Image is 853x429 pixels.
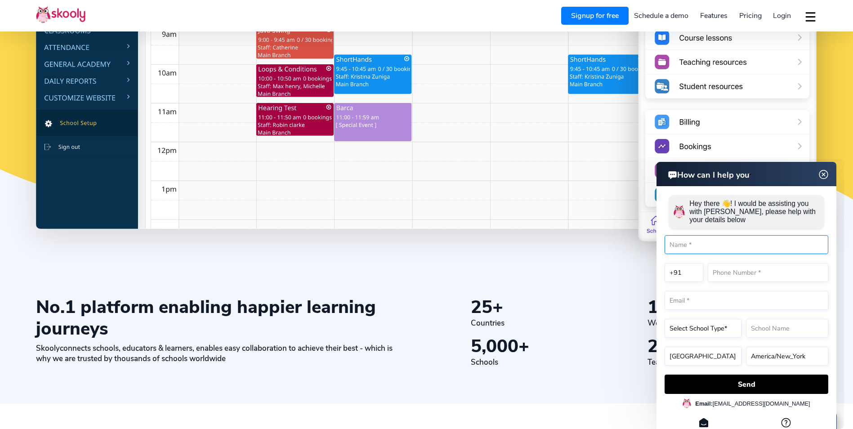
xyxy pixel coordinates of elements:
[471,295,492,319] span: 25
[471,357,640,367] div: Schools
[629,9,695,23] a: Schedule a demo
[36,343,406,364] div: connects schools, educators & learners, enables easy collaboration to achieve their best - which ...
[471,318,640,328] div: Countries
[804,6,817,27] button: dropdown menu
[694,9,733,23] a: Features
[36,343,60,353] span: Skooly
[36,296,406,340] div: No.1 platform enabling happier learning journeys
[739,11,762,21] span: Pricing
[767,9,797,23] a: Login
[471,335,640,357] div: +
[733,9,768,23] a: Pricing
[773,11,791,21] span: Login
[561,7,629,25] a: Signup for free
[36,6,85,23] img: Skooly
[471,296,640,318] div: +
[471,334,518,358] span: 5,000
